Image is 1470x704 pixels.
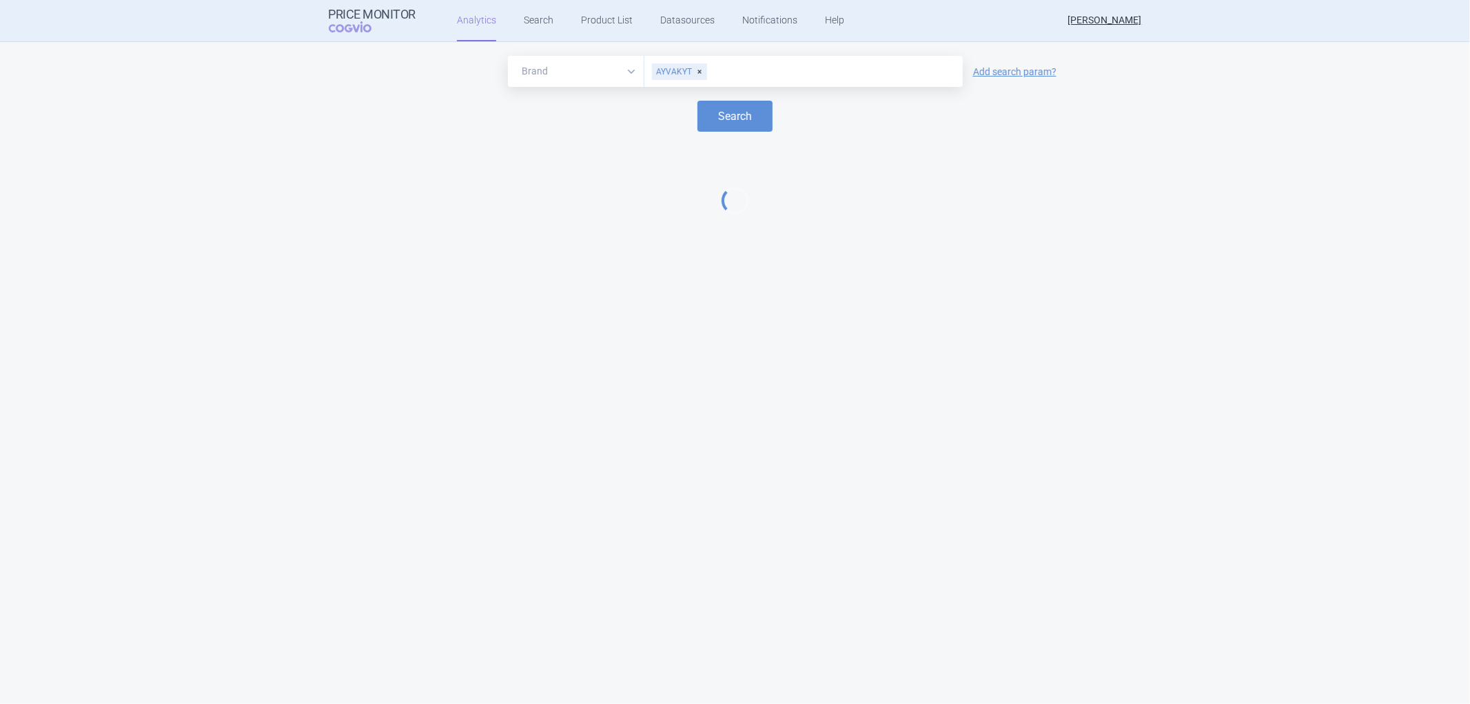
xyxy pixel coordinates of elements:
[329,8,416,21] strong: Price Monitor
[652,63,707,80] div: AYVAKYT
[697,101,773,132] button: Search
[973,67,1056,77] a: Add search param?
[329,21,391,32] span: COGVIO
[329,8,416,34] a: Price MonitorCOGVIO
